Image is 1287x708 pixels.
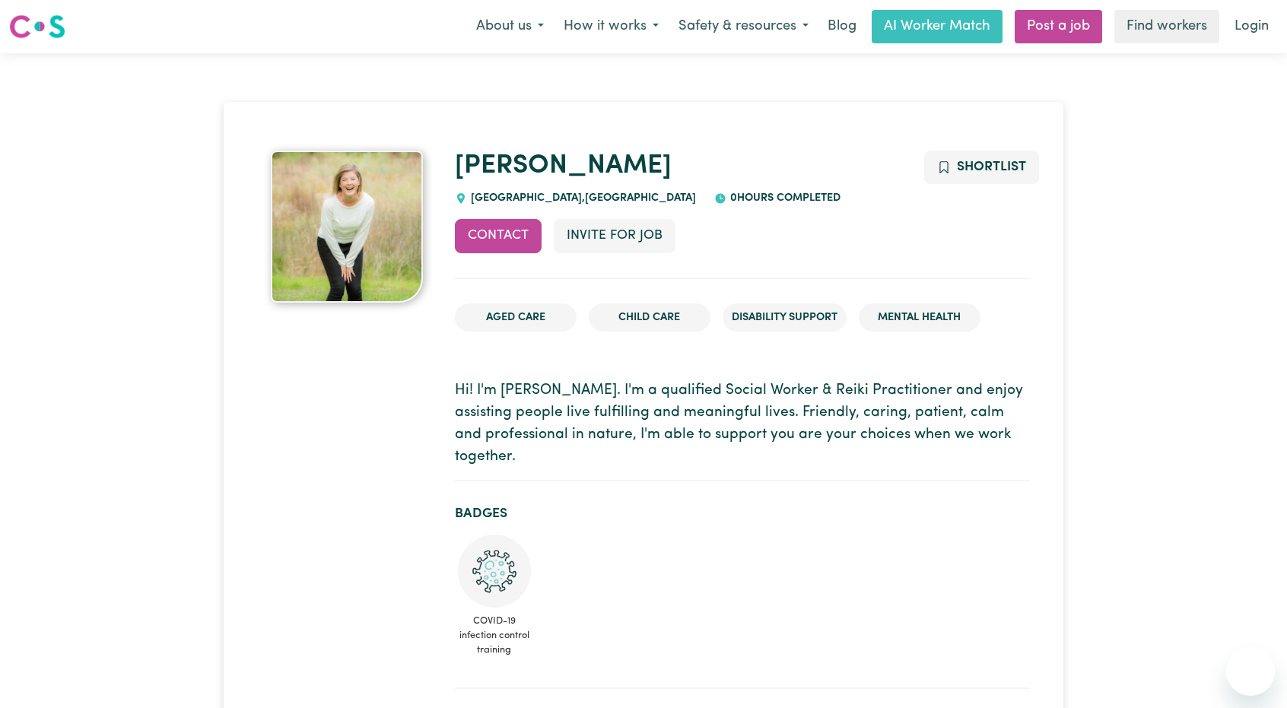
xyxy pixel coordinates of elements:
button: About us [466,11,554,43]
button: Contact [455,219,542,252]
img: CS Academy: COVID-19 Infection Control Training course completed [458,535,531,608]
span: Shortlist [957,160,1026,173]
button: Add to shortlist [924,151,1039,184]
li: Mental Health [859,303,980,332]
button: Invite for Job [554,219,675,252]
a: Post a job [1015,10,1102,43]
a: Blog [818,10,866,43]
li: Disability Support [723,303,847,332]
a: [PERSON_NAME] [455,153,672,179]
p: Hi! I'm [PERSON_NAME]. I'm a qualified Social Worker & Reiki Practitioner and enjoy assisting peo... [455,380,1030,468]
span: [GEOGRAPHIC_DATA] , [GEOGRAPHIC_DATA] [467,192,696,204]
a: Careseekers logo [9,9,65,44]
img: Careseekers logo [9,13,65,40]
a: Login [1225,10,1278,43]
span: 0 hours completed [726,192,841,204]
button: Safety & resources [669,11,818,43]
span: COVID-19 infection control training [455,608,534,664]
img: Elizabeth [271,151,423,303]
li: Aged Care [455,303,577,332]
iframe: Button to launch messaging window [1226,647,1275,696]
a: Elizabeth's profile picture' [257,151,437,303]
a: Find workers [1114,10,1219,43]
h2: Badges [455,506,1030,522]
li: Child care [589,303,710,332]
a: AI Worker Match [872,10,1003,43]
button: How it works [554,11,669,43]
